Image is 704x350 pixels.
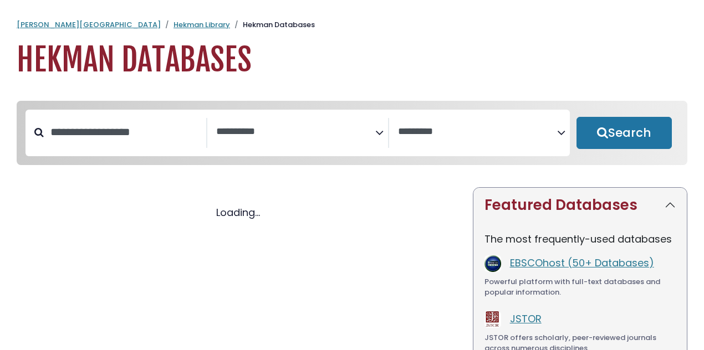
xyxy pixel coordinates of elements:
[398,126,557,138] textarea: Search
[510,312,542,326] a: JSTOR
[577,117,672,149] button: Submit for Search Results
[484,276,676,298] div: Powerful platform with full-text databases and popular information.
[17,19,161,30] a: [PERSON_NAME][GEOGRAPHIC_DATA]
[17,101,687,165] nav: Search filters
[17,42,687,79] h1: Hekman Databases
[174,19,230,30] a: Hekman Library
[510,256,654,270] a: EBSCOhost (50+ Databases)
[230,19,315,30] li: Hekman Databases
[17,19,687,30] nav: breadcrumb
[44,123,206,141] input: Search database by title or keyword
[473,188,687,223] button: Featured Databases
[484,231,676,246] p: The most frequently-used databases
[216,126,375,138] textarea: Search
[17,205,460,220] div: Loading...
